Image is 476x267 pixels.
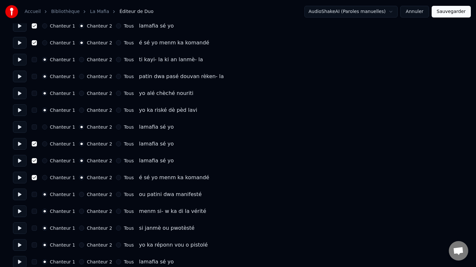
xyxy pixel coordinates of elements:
[87,125,112,129] label: Chanteur 2
[50,175,75,180] label: Chanteur 1
[139,56,203,64] div: ti kayi- la ki an lanmè- la
[50,41,75,45] label: Chanteur 1
[124,175,134,180] label: Tous
[87,108,112,112] label: Chanteur 2
[139,258,174,266] div: lamafia sé yo
[50,91,75,96] label: Chanteur 1
[139,224,194,232] div: si janmè ou pwotèsté
[124,142,134,146] label: Tous
[124,125,134,129] label: Tous
[87,41,112,45] label: Chanteur 2
[432,6,471,17] button: Sauvegarder
[50,243,75,247] label: Chanteur 1
[139,73,224,80] div: patin dwa pasé douvan rèken- la
[87,243,112,247] label: Chanteur 2
[139,157,174,165] div: lamafia sé yo
[5,5,18,18] img: youka
[124,192,134,197] label: Tous
[124,57,134,62] label: Tous
[124,158,134,163] label: Tous
[25,8,153,15] nav: breadcrumb
[87,24,112,28] label: Chanteur 2
[124,226,134,230] label: Tous
[139,241,208,249] div: yo ka réponn vou o pistolé
[87,91,112,96] label: Chanteur 2
[87,57,112,62] label: Chanteur 2
[449,241,468,261] a: Ouvrir le chat
[50,260,75,264] label: Chanteur 1
[124,74,134,79] label: Tous
[124,24,134,28] label: Tous
[139,207,206,215] div: menm si- w ka di la vérité
[90,8,109,15] a: La Mafia
[124,41,134,45] label: Tous
[124,260,134,264] label: Tous
[124,91,134,96] label: Tous
[50,57,75,62] label: Chanteur 1
[50,142,75,146] label: Chanteur 1
[51,8,80,15] a: Bibliothèque
[139,89,193,97] div: yo alé chèché nouriti
[87,158,112,163] label: Chanteur 2
[50,24,75,28] label: Chanteur 1
[139,39,209,47] div: é sé yo menm ka komandé
[124,108,134,112] label: Tous
[50,74,75,79] label: Chanteur 1
[50,192,75,197] label: Chanteur 1
[50,209,75,214] label: Chanteur 1
[124,209,134,214] label: Tous
[87,142,112,146] label: Chanteur 2
[50,226,75,230] label: Chanteur 1
[139,22,174,30] div: lamafia sé yo
[139,191,201,198] div: ou patini dwa manifesté
[50,158,75,163] label: Chanteur 1
[50,108,75,112] label: Chanteur 1
[139,123,174,131] div: lamafia sé yo
[50,125,75,129] label: Chanteur 1
[25,8,41,15] a: Accueil
[139,140,174,148] div: lamafia sé yo
[87,260,112,264] label: Chanteur 2
[400,6,429,17] button: Annuler
[87,226,112,230] label: Chanteur 2
[124,243,134,247] label: Tous
[87,74,112,79] label: Chanteur 2
[139,106,197,114] div: yo ka riské dè pèd lavi
[87,209,112,214] label: Chanteur 2
[119,8,153,15] span: Éditeur de Duo
[87,192,112,197] label: Chanteur 2
[139,174,209,181] div: é sé yo menm ka komandé
[87,175,112,180] label: Chanteur 2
